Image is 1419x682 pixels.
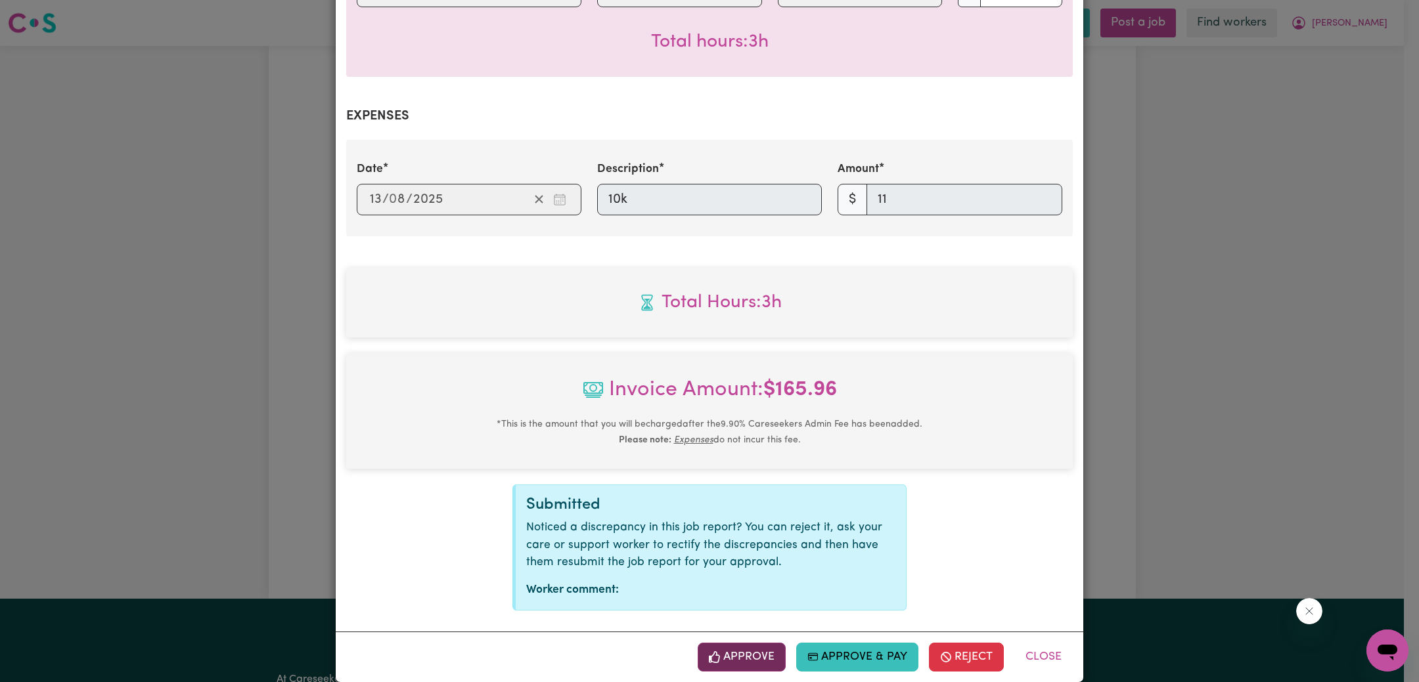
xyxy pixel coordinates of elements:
strong: Worker comment: [526,584,619,595]
span: / [382,192,389,207]
input: -- [390,190,406,209]
button: Approve & Pay [796,643,919,671]
p: Noticed a discrepancy in this job report? You can reject it, ask your care or support worker to r... [526,519,895,571]
iframe: Button to launch messaging window [1366,629,1408,671]
label: Description [597,161,659,178]
iframe: Close message [1296,598,1322,624]
b: Please note: [619,435,671,445]
button: Approve [698,643,786,671]
span: Invoice Amount: [357,374,1062,416]
span: 0 [389,193,397,206]
input: ---- [413,190,443,209]
span: Need any help? [8,9,79,20]
span: $ [838,184,867,215]
button: Reject [929,643,1004,671]
button: Enter the date of expense [549,190,570,209]
b: $ 165.96 [763,379,837,400]
label: Date [357,161,383,178]
small: This is the amount that you will be charged after the 9.90 % Careseekers Admin Fee has been added... [497,419,922,445]
span: Total hours worked: 3 hours [651,33,769,51]
label: Amount [838,161,879,178]
h2: Expenses [346,108,1073,124]
u: Expenses [674,435,713,445]
input: -- [369,190,382,209]
button: Clear date [529,190,549,209]
span: Total hours worked: 3 hours [357,289,1062,316]
span: / [406,192,413,207]
span: Submitted [526,497,600,513]
input: 10k [597,184,822,215]
button: Close [1014,643,1073,671]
